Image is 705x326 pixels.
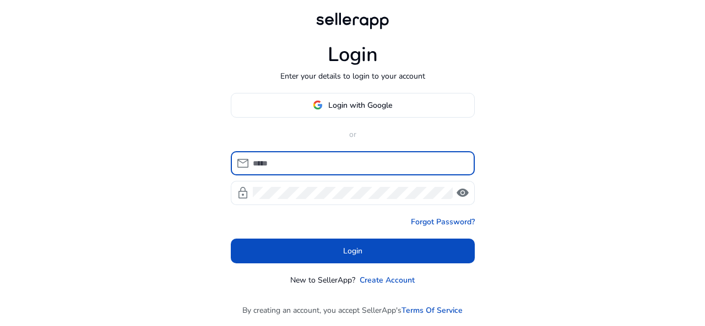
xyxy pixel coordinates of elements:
a: Terms Of Service [402,305,463,316]
button: Login with Google [231,93,475,118]
span: Login [343,245,362,257]
a: Forgot Password? [411,216,475,228]
p: Enter your details to login to your account [280,70,425,82]
span: Login with Google [328,100,392,111]
p: New to SellerApp? [290,274,355,286]
span: lock [236,186,250,200]
span: mail [236,157,250,170]
h1: Login [328,43,378,67]
a: Create Account [360,274,415,286]
img: google-logo.svg [313,100,323,110]
button: Login [231,239,475,263]
p: or [231,129,475,140]
span: visibility [456,186,469,200]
